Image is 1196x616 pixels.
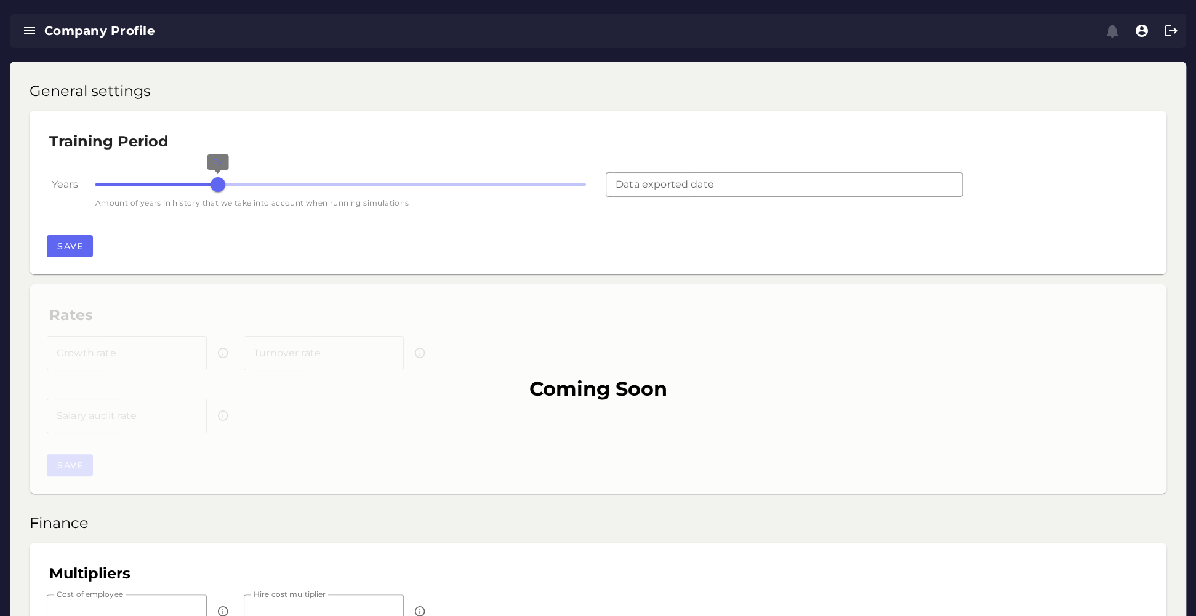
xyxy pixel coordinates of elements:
[44,22,571,39] div: Company Profile
[30,513,1166,533] h2: Finance
[49,130,1147,153] h2: Training Period
[214,156,222,167] div: 2y
[57,241,83,252] span: Save
[47,235,93,257] button: Save
[30,81,1166,101] h2: General settings
[529,374,667,404] h1: Coming Soon
[95,199,586,207] div: Amount of years in history that we take into account when running simulations
[49,562,1147,585] h2: Multipliers
[52,177,78,192] label: Years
